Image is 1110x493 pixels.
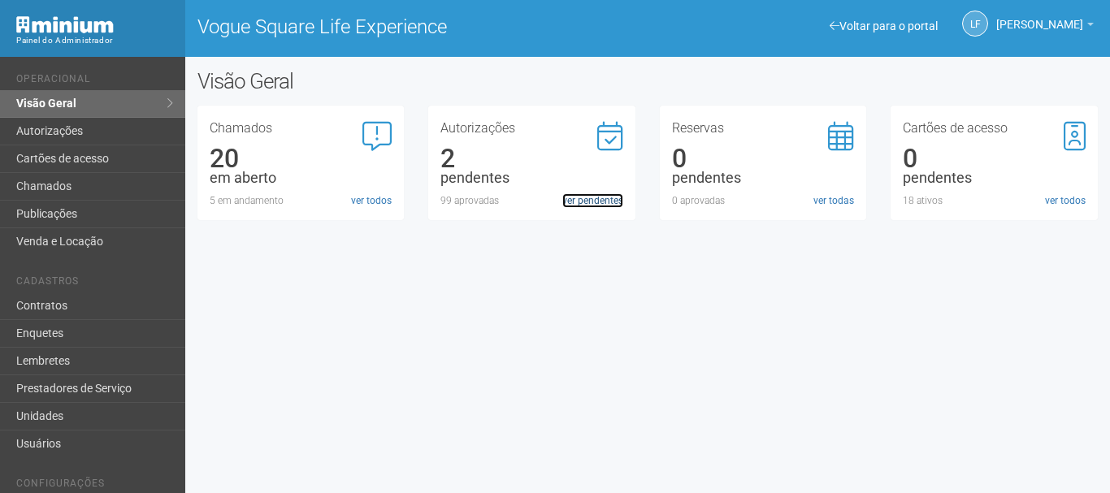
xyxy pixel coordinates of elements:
[16,73,173,90] li: Operacional
[16,33,173,48] div: Painel do Administrador
[903,122,1086,135] h3: Cartões de acesso
[16,275,173,292] li: Cadastros
[672,151,855,166] div: 0
[16,16,114,33] img: Minium
[813,193,854,208] a: ver todas
[672,122,855,135] h3: Reservas
[903,193,1086,208] div: 18 ativos
[210,151,392,166] div: 20
[672,171,855,185] div: pendentes
[197,16,635,37] h1: Vogue Square Life Experience
[440,171,623,185] div: pendentes
[440,151,623,166] div: 2
[440,193,623,208] div: 99 aprovadas
[440,122,623,135] h3: Autorizações
[903,171,1086,185] div: pendentes
[210,193,392,208] div: 5 em andamento
[351,193,392,208] a: ver todos
[996,20,1094,33] a: [PERSON_NAME]
[210,171,392,185] div: em aberto
[672,193,855,208] div: 0 aprovadas
[197,69,558,93] h2: Visão Geral
[962,11,988,37] a: LF
[996,2,1083,31] span: Letícia Florim
[830,19,938,32] a: Voltar para o portal
[1045,193,1086,208] a: ver todos
[903,151,1086,166] div: 0
[210,122,392,135] h3: Chamados
[562,193,623,208] a: ver pendentes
